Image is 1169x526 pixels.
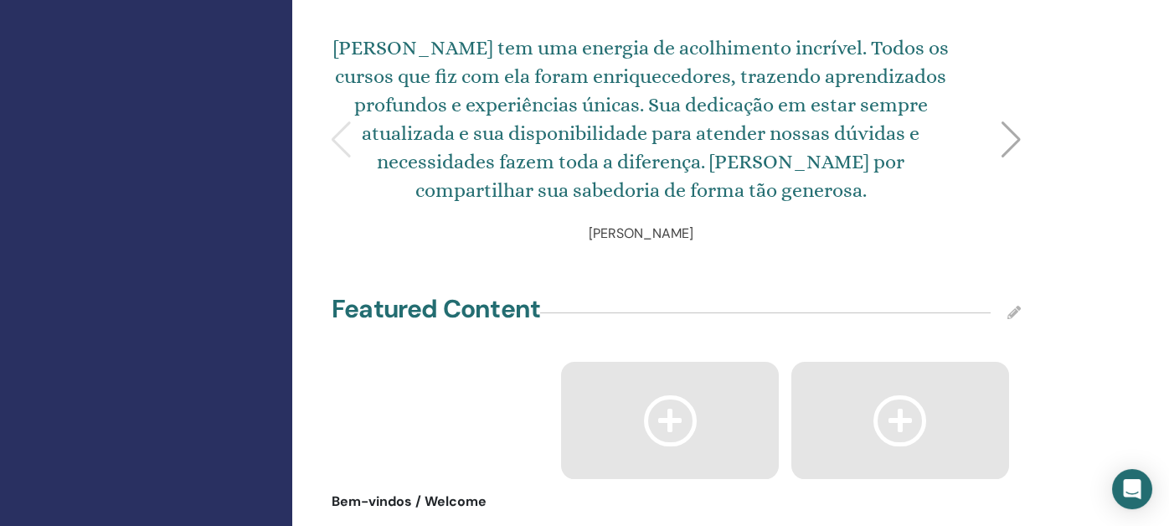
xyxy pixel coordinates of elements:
[332,492,487,510] b: Bem-vindos / Welcome
[322,34,960,221] div: [PERSON_NAME] tem uma energia de acolhimento incrível. Todos os cursos que fiz com ela foram enri...
[332,362,536,479] iframe: Featured content video
[332,294,540,324] h4: Featured Content
[1112,469,1152,509] div: Open Intercom Messenger
[589,221,693,246] div: [PERSON_NAME]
